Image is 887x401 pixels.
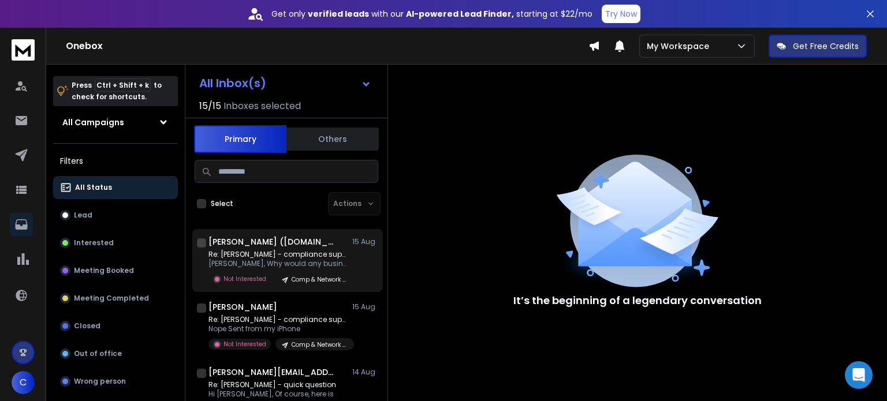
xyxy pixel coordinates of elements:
p: 15 Aug [352,237,378,246]
p: 15 Aug [352,302,378,312]
button: C [12,371,35,394]
img: logo [12,39,35,61]
p: Comp & Network Sec [292,340,347,349]
p: Out of office [74,349,122,358]
button: Others [286,126,379,152]
button: Wrong person [53,370,178,393]
h1: [PERSON_NAME] [208,301,277,313]
p: Closed [74,321,100,331]
p: Wrong person [74,377,126,386]
p: It’s the beginning of a legendary conversation [513,293,762,309]
button: Closed [53,314,178,338]
p: Lead [74,211,92,220]
button: All Campaigns [53,111,178,134]
p: Not Interested [223,340,266,348]
button: All Inbox(s) [190,72,381,95]
p: [PERSON_NAME], Why would any business [208,259,347,268]
button: Lead [53,204,178,227]
p: Re: [PERSON_NAME] - compliance support [208,315,347,324]
p: Re: [PERSON_NAME] - quick question [208,380,342,389]
p: Comp & Network Sec [292,275,347,284]
h3: Filters [53,153,178,169]
label: Select [211,199,233,208]
p: Re: [PERSON_NAME] - compliance support [208,250,347,259]
p: Get Free Credits [793,40,859,52]
p: Press to check for shortcuts. [72,80,162,103]
h1: All Campaigns [62,117,124,128]
p: All Status [75,183,112,192]
p: Get only with our starting at $22/mo [271,8,592,20]
span: 15 / 15 [199,99,221,113]
div: Open Intercom Messenger [845,361,873,389]
button: Try Now [602,5,640,23]
h1: [PERSON_NAME] ([DOMAIN_NAME]) [208,236,336,248]
h1: [PERSON_NAME][EMAIL_ADDRESS][PERSON_NAME][DOMAIN_NAME] [208,366,336,378]
button: Primary [194,125,286,153]
p: Hi [PERSON_NAME], Of course, here is [208,389,342,399]
h1: Onebox [66,39,588,53]
p: 14 Aug [352,368,378,377]
p: Meeting Completed [74,294,149,303]
p: Nope Sent from my iPhone [208,324,347,333]
p: Not Interested [223,275,266,283]
button: Interested [53,231,178,254]
button: Get Free Credits [769,35,867,58]
h1: All Inbox(s) [199,77,266,89]
strong: verified leads [308,8,369,20]
strong: AI-powered Lead Finder, [406,8,514,20]
button: Out of office [53,342,178,365]
button: Meeting Completed [53,287,178,310]
button: Meeting Booked [53,259,178,282]
h3: Inboxes selected [223,99,301,113]
button: All Status [53,176,178,199]
p: Meeting Booked [74,266,134,275]
p: Interested [74,238,114,248]
span: Ctrl + Shift + k [95,78,151,92]
p: Try Now [605,8,637,20]
p: My Workspace [647,40,714,52]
